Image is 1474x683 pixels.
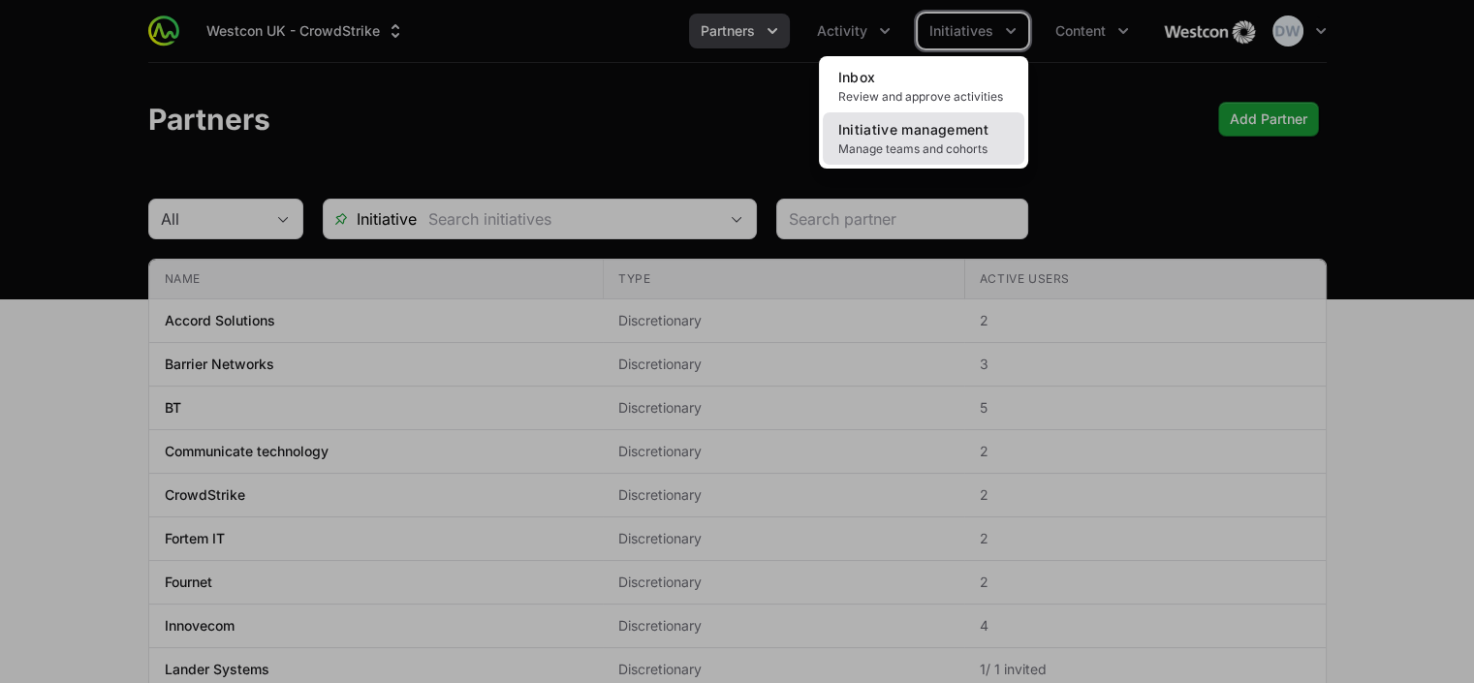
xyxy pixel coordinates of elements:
[823,112,1024,165] a: Initiative managementManage teams and cohorts
[838,121,988,138] span: Initiative management
[918,14,1028,48] div: Initiatives menu
[823,60,1024,112] a: InboxReview and approve activities
[179,14,1141,48] div: Main navigation
[838,141,1009,157] span: Manage teams and cohorts
[838,69,876,85] span: Inbox
[838,89,1009,105] span: Review and approve activities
